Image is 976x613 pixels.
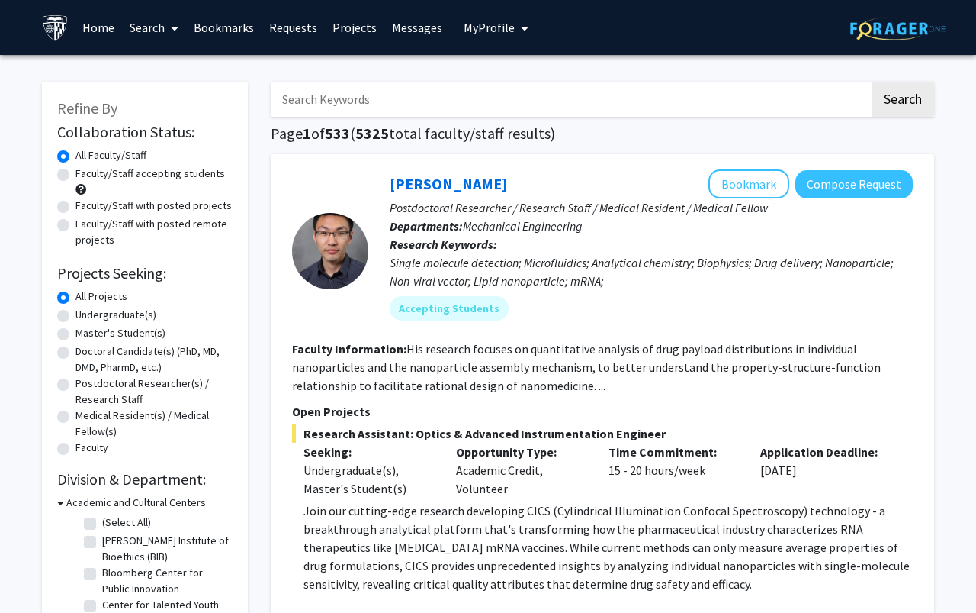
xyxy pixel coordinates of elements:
b: Research Keywords: [390,237,497,252]
a: Messages [384,1,450,54]
div: 15 - 20 hours/week [597,443,750,498]
img: ForagerOne Logo [850,17,945,40]
label: Doctoral Candidate(s) (PhD, MD, DMD, PharmD, etc.) [75,344,233,376]
p: Join our cutting-edge research developing CICS (Cylindrical Illumination Confocal Spectroscopy) t... [303,502,913,593]
h1: Page of ( total faculty/staff results) [271,124,934,143]
p: Opportunity Type: [456,443,586,461]
p: Postdoctoral Researcher / Research Staff / Medical Resident / Medical Fellow [390,198,913,217]
span: 5325 [355,124,389,143]
label: All Projects [75,289,127,305]
label: Undergraduate(s) [75,307,156,323]
a: Projects [325,1,384,54]
p: Application Deadline: [760,443,890,461]
div: Academic Credit, Volunteer [445,443,597,498]
a: [PERSON_NAME] [390,174,507,193]
label: All Faculty/Staff [75,147,146,163]
span: My Profile [464,20,515,35]
a: Search [122,1,186,54]
label: Medical Resident(s) / Medical Fellow(s) [75,408,233,440]
div: [DATE] [749,443,901,498]
span: Refine By [57,98,117,118]
button: Compose Request to Sixuan Li [795,170,913,198]
p: Seeking: [303,443,433,461]
label: Postdoctoral Researcher(s) / Research Staff [75,376,233,408]
p: Time Commitment: [608,443,738,461]
h3: Academic and Cultural Centers [66,495,206,511]
span: Mechanical Engineering [463,218,583,234]
label: Faculty [75,440,108,456]
iframe: Chat [11,544,65,602]
label: Faculty/Staff with posted projects [75,198,232,214]
h2: Collaboration Status: [57,123,233,141]
b: Departments: [390,218,463,234]
label: Bloomberg Center for Public Innovation [102,565,229,597]
a: Requests [262,1,325,54]
label: Faculty/Staff accepting students [75,166,225,182]
mat-chip: Accepting Students [390,296,509,321]
label: Master's Student(s) [75,325,165,341]
span: 533 [325,124,350,143]
b: Faculty Information: [292,341,406,357]
div: Undergraduate(s), Master's Student(s) [303,461,433,498]
button: Search [872,82,934,117]
label: [PERSON_NAME] Institute of Bioethics (BIB) [102,533,229,565]
span: 1 [303,124,311,143]
a: Bookmarks [186,1,262,54]
h2: Projects Seeking: [57,264,233,282]
label: (Select All) [102,515,151,531]
span: Research Assistant: Optics & Advanced Instrumentation Engineer [292,424,913,443]
fg-read-more: His research focuses on quantitative analysis of drug payload distributions in individual nanopar... [292,341,881,393]
input: Search Keywords [271,82,869,117]
a: Home [75,1,122,54]
label: Faculty/Staff with posted remote projects [75,216,233,248]
h2: Division & Department: [57,470,233,489]
button: Add Sixuan Li to Bookmarks [708,169,789,198]
p: Open Projects [292,402,913,421]
div: Single molecule detection; Microfluidics; Analytical chemistry; Biophysics; Drug delivery; Nanopa... [390,253,913,290]
img: Johns Hopkins University Logo [42,15,69,41]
